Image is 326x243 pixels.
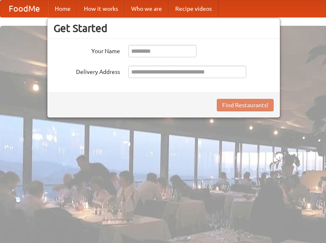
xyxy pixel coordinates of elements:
[0,0,48,17] a: FoodMe
[217,99,274,111] button: Find Restaurants!
[54,22,274,34] h3: Get Started
[54,66,120,76] label: Delivery Address
[48,0,77,17] a: Home
[125,0,169,17] a: Who we are
[77,0,125,17] a: How it works
[54,45,120,55] label: Your Name
[169,0,218,17] a: Recipe videos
